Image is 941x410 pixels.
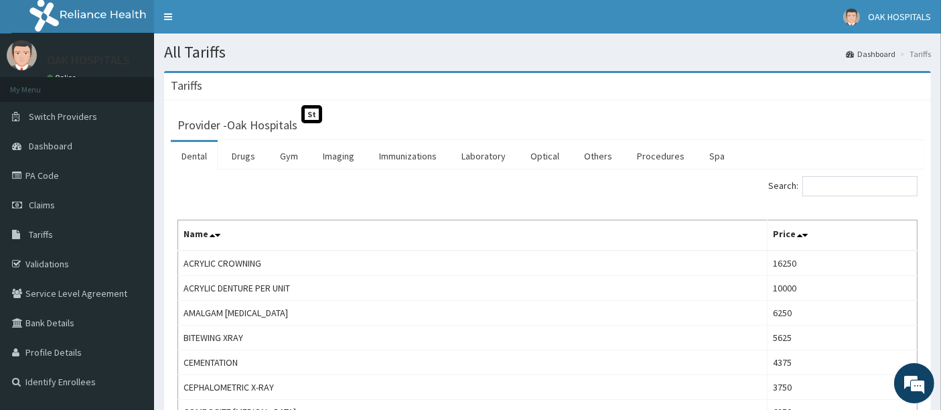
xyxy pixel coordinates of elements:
[312,142,365,170] a: Imaging
[768,350,918,375] td: 4375
[802,176,918,196] input: Search:
[301,105,322,123] span: St
[47,73,79,82] a: Online
[221,142,266,170] a: Drugs
[269,142,309,170] a: Gym
[29,228,53,241] span: Tariffs
[171,80,202,92] h3: Tariffs
[768,220,918,251] th: Price
[178,375,768,400] td: CEPHALOMETRIC X-RAY
[768,251,918,276] td: 16250
[47,54,130,66] p: OAK HOSPITALS
[177,119,297,131] h3: Provider - Oak Hospitals
[573,142,623,170] a: Others
[843,9,860,25] img: User Image
[897,48,931,60] li: Tariffs
[29,111,97,123] span: Switch Providers
[768,326,918,350] td: 5625
[368,142,447,170] a: Immunizations
[29,199,55,211] span: Claims
[768,176,918,196] label: Search:
[178,326,768,350] td: BITEWING XRAY
[846,48,895,60] a: Dashboard
[7,40,37,70] img: User Image
[178,276,768,301] td: ACRYLIC DENTURE PER UNIT
[768,276,918,301] td: 10000
[178,220,768,251] th: Name
[178,350,768,375] td: CEMENTATION
[626,142,695,170] a: Procedures
[520,142,570,170] a: Optical
[768,375,918,400] td: 3750
[699,142,735,170] a: Spa
[178,251,768,276] td: ACRYLIC CROWNING
[171,142,218,170] a: Dental
[178,301,768,326] td: AMALGAM [MEDICAL_DATA]
[868,11,931,23] span: OAK HOSPITALS
[768,301,918,326] td: 6250
[29,140,72,152] span: Dashboard
[451,142,516,170] a: Laboratory
[164,44,931,61] h1: All Tariffs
